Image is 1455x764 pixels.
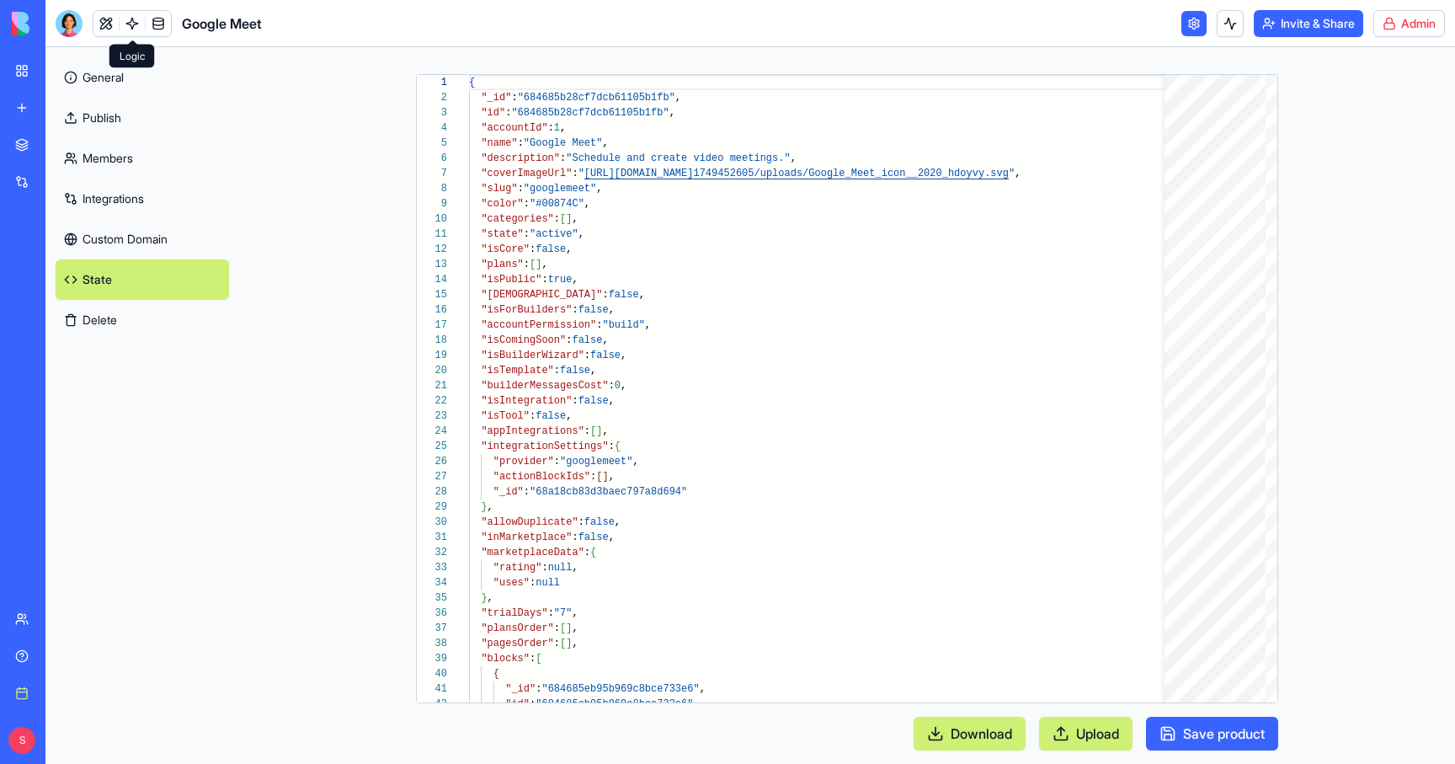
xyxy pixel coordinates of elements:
[417,409,447,424] div: 23
[8,727,35,754] span: S
[505,683,536,695] span: "_id"
[584,547,590,558] span: :
[524,183,596,195] span: "googlemeet"
[541,259,547,270] span: ,
[417,105,447,120] div: 3
[578,395,609,407] span: false
[997,168,1009,179] span: vg
[417,393,447,409] div: 22
[609,471,615,483] span: ,
[700,683,706,695] span: ,
[536,577,560,589] span: null
[417,196,447,211] div: 9
[566,152,790,164] span: "Schedule and create video meetings."
[493,668,499,680] span: {
[481,380,608,392] span: "builderMessagesCost"
[481,653,530,665] span: "blocks"
[566,243,572,255] span: ,
[572,334,602,346] span: false
[417,378,447,393] div: 21
[417,90,447,105] div: 2
[417,272,447,287] div: 14
[596,471,602,483] span: [
[572,562,578,574] span: ,
[566,213,572,225] span: ]
[572,607,578,619] span: ,
[481,395,572,407] span: "isIntegration"
[56,259,229,300] a: State
[524,228,530,240] span: :
[554,122,560,134] span: 1
[481,441,608,452] span: "integrationSettings"
[609,532,615,543] span: ,
[493,471,590,483] span: "actionBlockIds"
[596,319,602,331] span: :
[590,350,621,361] span: false
[693,168,996,179] span: 1749452605/uploads/Google_Meet_icon__2020_hdoyvy.s
[530,486,687,498] span: "68a18cb83d3baec797a8d694"
[572,213,578,225] span: ,
[481,622,553,634] span: "plansOrder"
[530,698,536,710] span: :
[417,515,447,530] div: 30
[481,289,602,301] span: "[DEMOGRAPHIC_DATA]"
[417,181,447,196] div: 8
[56,98,229,138] a: Publish
[554,365,560,377] span: :
[1146,717,1278,751] button: Save product
[602,471,608,483] span: ]
[481,501,487,513] span: }
[417,575,447,590] div: 34
[481,350,584,361] span: "isBuilderWizard"
[524,486,530,498] span: :
[578,516,584,528] span: :
[524,259,530,270] span: :
[481,228,523,240] span: "state"
[481,592,487,604] span: }
[481,198,523,210] span: "color"
[566,638,572,649] span: ]
[417,439,447,454] div: 25
[675,92,681,104] span: ,
[578,304,609,316] span: false
[417,333,447,348] div: 18
[639,289,645,301] span: ,
[560,122,566,134] span: ,
[481,547,584,558] span: "marketplaceData"
[481,107,505,119] span: "id"
[417,621,447,636] div: 37
[417,651,447,666] div: 39
[554,456,560,467] span: :
[417,287,447,302] div: 15
[560,622,566,634] span: [
[548,562,573,574] span: null
[609,380,615,392] span: :
[481,274,541,286] span: "isPublic"
[417,560,447,575] div: 33
[693,698,699,710] span: ,
[560,456,632,467] span: "googlemeet"
[578,228,584,240] span: ,
[56,300,229,340] button: Delete
[417,606,447,621] div: 36
[554,607,573,619] span: "7"
[632,456,638,467] span: ,
[511,92,517,104] span: :
[481,334,566,346] span: "isComingSoon"
[602,137,608,149] span: ,
[417,136,447,151] div: 5
[621,350,626,361] span: ,
[493,456,554,467] span: "provider"
[530,410,536,422] span: :
[481,410,530,422] span: "isTool"
[417,120,447,136] div: 4
[488,592,493,604] span: ,
[541,683,699,695] span: "684685eb95b969c8bce733e6"
[481,319,596,331] span: "accountPermission"
[109,45,155,68] div: Logic
[615,441,621,452] span: {
[417,348,447,363] div: 19
[584,516,615,528] span: false
[481,213,553,225] span: "categories"
[481,365,553,377] span: "isTemplate"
